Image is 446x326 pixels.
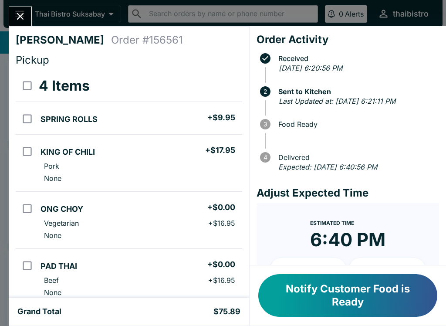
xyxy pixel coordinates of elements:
span: Estimated Time [310,220,354,226]
p: Pork [44,162,59,170]
h4: Adjust Expected Time [257,187,439,200]
h5: + $0.00 [207,259,235,270]
span: Received [274,54,439,62]
p: + $16.95 [208,219,235,228]
em: [DATE] 6:20:56 PM [279,64,342,72]
em: Last Updated at: [DATE] 6:21:11 PM [279,97,395,105]
h5: + $9.95 [207,112,235,123]
h5: Grand Total [17,306,61,317]
text: 3 [264,121,267,128]
p: None [44,231,61,240]
h5: + $0.00 [207,202,235,213]
p: Vegetarian [44,219,79,228]
h4: Order Activity [257,33,439,46]
span: Delivered [274,153,439,161]
button: + 20 [349,258,425,280]
h4: Order # 156561 [111,34,183,47]
span: Food Ready [274,120,439,128]
text: 4 [263,154,267,161]
span: Pickup [16,54,49,66]
button: + 10 [270,258,346,280]
h4: [PERSON_NAME] [16,34,111,47]
h5: KING OF CHILI [41,147,95,157]
table: orders table [16,70,242,306]
p: Beef [44,276,59,285]
p: None [44,174,61,183]
button: Notify Customer Food is Ready [258,274,437,317]
span: Sent to Kitchen [274,88,439,95]
em: Expected: [DATE] 6:40:56 PM [278,163,377,171]
p: None [44,288,61,297]
h5: $75.89 [213,306,240,317]
h5: ONG CHOY [41,204,83,214]
h3: 4 Items [39,77,90,95]
button: Close [9,7,31,26]
h5: + $17.95 [205,145,235,156]
time: 6:40 PM [310,228,385,251]
p: + $16.95 [208,276,235,285]
h5: SPRING ROLLS [41,114,98,125]
h5: PAD THAI [41,261,77,272]
text: 2 [264,88,267,95]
